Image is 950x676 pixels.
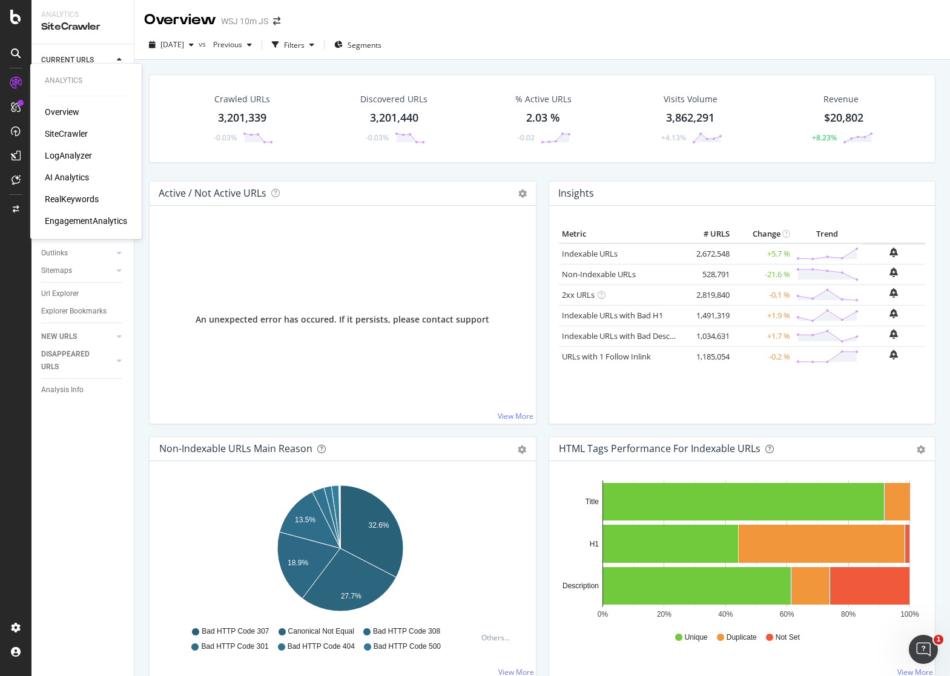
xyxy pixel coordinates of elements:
div: Outlinks [41,247,68,260]
td: -0.2 % [733,346,793,367]
a: Non-Indexable URLs [562,269,636,280]
td: 2,819,840 [684,284,733,305]
div: 2.03 % [526,110,560,126]
text: 60% [779,610,794,619]
td: 1,185,054 [684,346,733,367]
div: gear [518,445,526,454]
div: Crawled URLs [214,93,270,105]
div: Analysis Info [41,384,84,396]
a: DISAPPEARED URLS [41,348,113,373]
div: Others... [481,632,515,643]
iframe: Intercom live chat [909,635,938,664]
text: 27.7% [341,592,361,600]
a: Indexable URLs [562,248,618,259]
div: CURRENT URLS [41,54,94,67]
div: bell-plus [889,309,898,318]
div: Explorer Bookmarks [41,305,107,318]
td: 2,672,548 [684,243,733,264]
th: Change [733,225,793,243]
div: arrow-right-arrow-left [273,17,280,25]
span: Bad HTTP Code 307 [202,626,269,637]
text: 20% [656,610,671,619]
a: RealKeywords [45,193,99,205]
div: % Active URLs [515,93,572,105]
span: Bad HTTP Code 308 [373,626,440,637]
span: vs [199,39,208,49]
div: bell-plus [889,288,898,298]
div: bell-plus [889,248,898,257]
h4: Insights [558,185,594,202]
span: Canonical Not Equal [288,626,354,637]
div: 3,201,339 [218,110,266,126]
a: Indexable URLs with Bad Description [562,330,694,341]
a: SiteCrawler [45,128,88,140]
div: +4.13% [661,133,686,143]
button: Segments [329,35,386,54]
a: Analysis Info [41,384,125,396]
div: Discovered URLs [360,93,427,105]
td: +1.7 % [733,326,793,346]
div: Overview [144,10,216,30]
div: -0.03% [366,133,389,143]
h4: Active / Not Active URLs [159,185,266,202]
div: -0.02 [518,133,535,143]
i: Options [518,189,527,198]
a: AI Analytics [45,171,89,183]
div: bell-plus [889,267,898,277]
td: +1.9 % [733,305,793,326]
span: An unexpected error has occured. If it persists, please contact support [196,313,489,326]
a: LogAnalyzer [45,149,92,162]
div: SiteCrawler [41,20,124,34]
div: bell-plus [889,350,898,359]
div: gear [917,445,925,454]
a: Overview [45,106,79,118]
a: URLs with 1 Follow Inlink [562,351,651,362]
span: Duplicate [727,632,757,643]
div: 3,201,440 [370,110,418,126]
span: 2025 Oct. 4th [160,39,184,50]
button: Previous [208,35,257,54]
a: Indexable URLs with Bad H1 [562,310,663,321]
td: 1,034,631 [684,326,733,346]
div: NEW URLS [41,330,77,343]
svg: A chart. [559,481,921,621]
td: -0.1 % [733,284,793,305]
th: # URLS [684,225,733,243]
div: DISAPPEARED URLS [41,348,102,373]
text: H1 [589,540,599,548]
div: 3,862,291 [666,110,714,126]
a: View More [498,411,533,421]
span: Unique [685,632,708,643]
span: 1 [934,635,943,645]
td: -21.6 % [733,264,793,284]
text: Description [562,582,598,590]
div: WSJ 10m JS [221,15,268,27]
span: Previous [208,39,242,50]
text: Title [585,497,599,506]
div: Visits Volume [664,93,717,105]
text: 0% [597,610,608,619]
a: Explorer Bookmarks [41,305,125,318]
td: 1,491,319 [684,305,733,326]
a: Outlinks [41,247,113,260]
div: A chart. [159,481,521,621]
button: [DATE] [144,35,199,54]
td: 528,791 [684,264,733,284]
a: NEW URLS [41,330,113,343]
a: EngagementAnalytics [45,215,127,227]
span: Segments [348,40,381,50]
div: Analytics [45,76,127,86]
div: +8.23% [812,133,837,143]
div: Analytics [41,10,124,20]
text: 80% [841,610,856,619]
span: $20,802 [824,110,863,125]
text: 40% [718,610,733,619]
div: Url Explorer [41,287,79,300]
